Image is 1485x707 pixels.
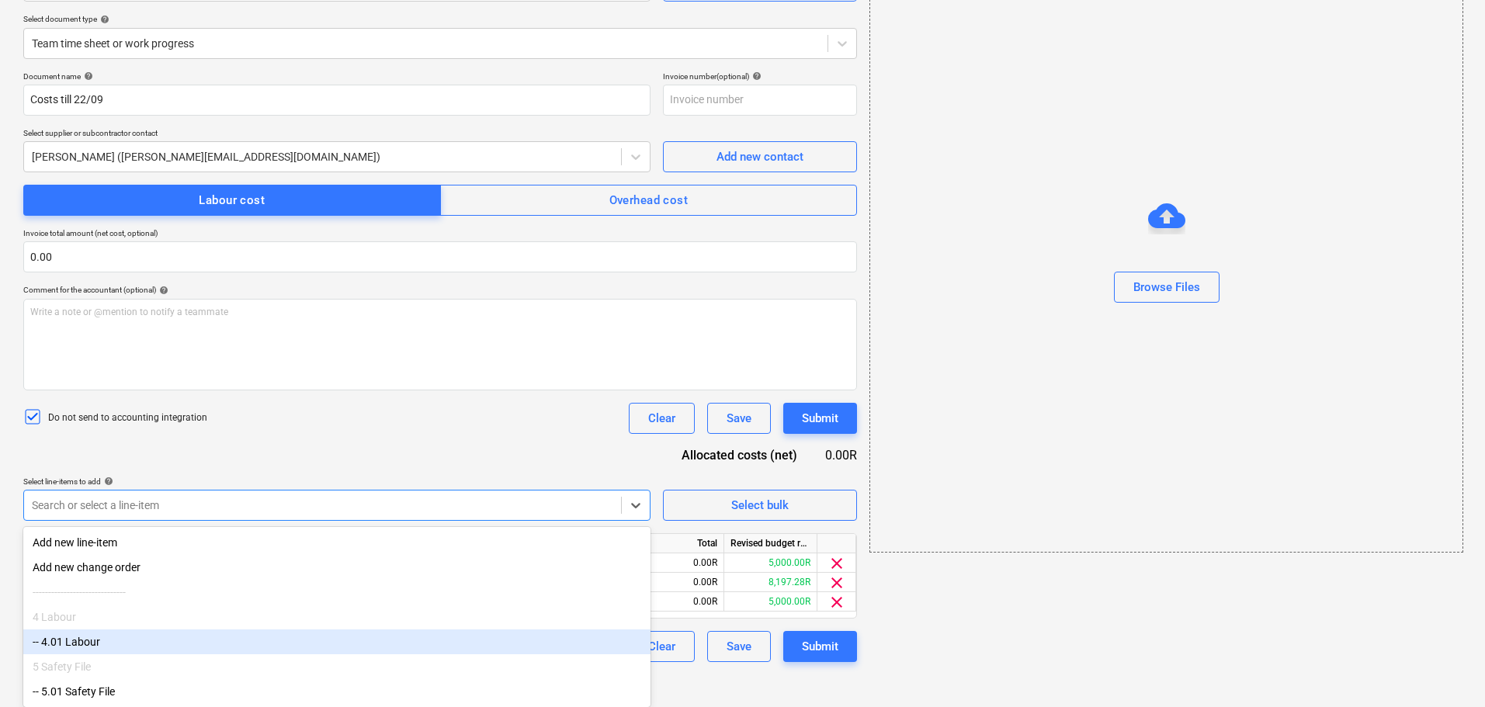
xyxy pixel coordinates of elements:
button: Labour cost [23,185,441,216]
span: help [749,71,762,81]
div: Submit [802,636,838,657]
button: Clear [629,403,695,434]
button: Clear [629,631,695,662]
div: Revised budget remaining [724,534,817,553]
p: Select supplier or subcontractor contact [23,128,651,141]
span: help [97,15,109,24]
div: Add new change order [23,555,651,580]
div: 5 Safety File [23,654,651,679]
button: Select bulk [663,490,857,521]
div: Select line-items to add [23,477,651,487]
button: Overhead cost [440,185,858,216]
div: Submit [802,408,838,428]
p: Invoice total amount (net cost, optional) [23,228,857,241]
div: 5,000.00R [724,553,817,573]
div: 0.00R [822,446,857,464]
button: Submit [783,403,857,434]
span: clear [828,554,846,573]
div: 0.00R [631,553,724,573]
div: Select document type [23,14,857,24]
div: Comment for the accountant (optional) [23,285,857,295]
div: Allocated costs (net) [655,446,822,464]
div: Labour cost [199,190,265,210]
div: 0.00R [631,573,724,592]
div: -- 5.01 Safety File [23,679,651,704]
div: Save [727,408,751,428]
button: Submit [783,631,857,662]
span: clear [828,593,846,612]
div: Document name [23,71,651,81]
span: help [156,286,168,295]
input: Invoice total amount (net cost, optional) [23,241,857,272]
p: Do not send to accounting integration [48,411,207,425]
div: Total [631,534,724,553]
div: ------------------------------ [23,580,651,605]
div: 4 Labour [23,605,651,629]
div: 5,000.00R [724,592,817,612]
button: Add new contact [663,141,857,172]
input: Invoice number [663,85,857,116]
button: Save [707,631,771,662]
div: Add new line-item [23,530,651,555]
span: clear [828,574,846,592]
iframe: Chat Widget [1407,632,1485,707]
input: Document name [23,85,651,116]
div: Add new contact [716,147,803,167]
div: Clear [648,408,675,428]
button: Save [707,403,771,434]
div: 0.00R [631,592,724,612]
div: Save [727,636,751,657]
button: Browse Files [1114,272,1220,303]
div: Browse Files [1133,277,1200,297]
div: Clear [648,636,675,657]
span: help [81,71,93,81]
span: help [101,477,113,486]
div: Invoice number (optional) [663,71,857,81]
div: Overhead cost [609,190,689,210]
div: Select bulk [731,495,789,515]
div: 8,197.28R [724,573,817,592]
div: -- 4.01 Labour [23,629,651,654]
